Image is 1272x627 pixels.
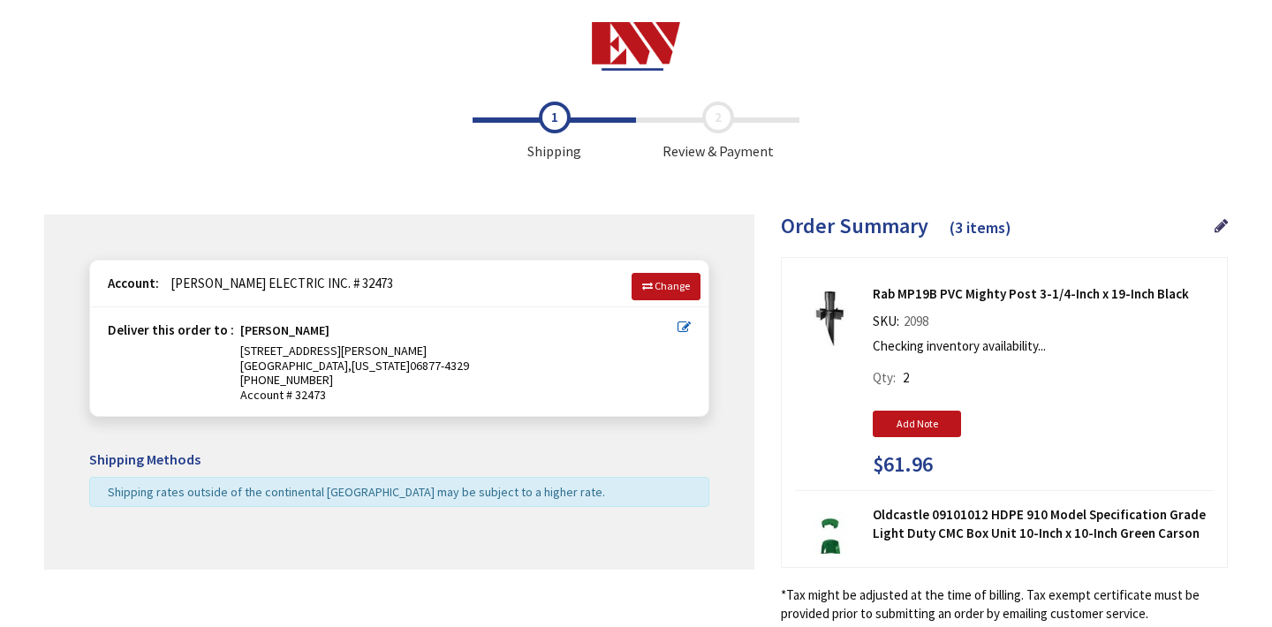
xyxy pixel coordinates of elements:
[240,372,333,388] span: [PHONE_NUMBER]
[873,369,893,386] span: Qty
[240,358,352,374] span: [GEOGRAPHIC_DATA],
[873,453,933,476] span: $61.96
[950,217,1011,238] span: (3 items)
[108,321,234,338] strong: Deliver this order to :
[655,279,690,292] span: Change
[473,102,636,162] span: Shipping
[873,284,1214,303] strong: Rab MP19B PVC Mighty Post 3-1/4-Inch x 19-Inch Black
[873,312,933,336] div: SKU:
[899,552,945,569] span: 931833
[781,585,1228,623] : *Tax might be adjusted at the time of billing. Tax exempt certificate must be provided prior to s...
[240,323,329,344] strong: [PERSON_NAME]
[903,369,909,386] span: 2
[873,505,1214,543] strong: Oldcastle 09101012 HDPE 910 Model Specification Grade Light Duty CMC Box Unit 10-Inch x 10-Inch G...
[802,512,857,567] img: Oldcastle 09101012 HDPE 910 Model Specification Grade Light Duty CMC Box Unit 10-Inch x 10-Inch G...
[352,358,410,374] span: [US_STATE]
[636,102,799,162] span: Review & Payment
[410,358,469,374] span: 06877-4329
[108,275,159,291] strong: Account:
[1099,578,1219,623] iframe: Opens a widget where you can find more information
[781,212,928,239] span: Order Summary
[802,291,857,346] img: Rab MP19B PVC Mighty Post 3-1/4-Inch x 19-Inch Black
[873,336,1205,355] p: Checking inventory availability...
[240,388,678,403] span: Account # 32473
[162,275,393,291] span: [PERSON_NAME] ELECTRIC INC. # 32473
[592,22,681,71] img: Electrical Wholesalers, Inc.
[632,273,700,299] a: Change
[873,551,945,576] div: SKU:
[899,313,933,329] span: 2098
[89,452,709,468] h5: Shipping Methods
[240,343,427,359] span: [STREET_ADDRESS][PERSON_NAME]
[108,484,605,500] span: Shipping rates outside of the continental [GEOGRAPHIC_DATA] may be subject to a higher rate.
